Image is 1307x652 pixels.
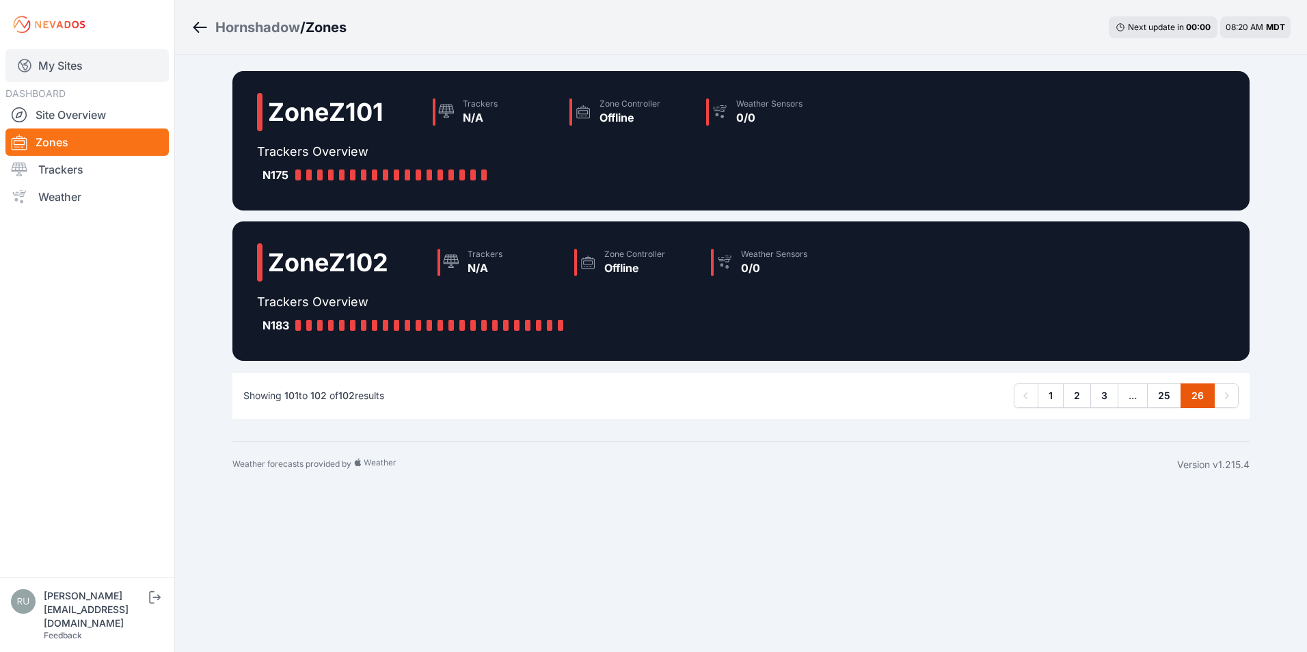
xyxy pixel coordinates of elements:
a: 1 [1038,383,1064,408]
a: Trackers [5,156,169,183]
h2: Zone Z102 [268,249,388,276]
div: Offline [604,260,665,276]
span: 102 [310,390,327,401]
div: Zone Controller [604,249,665,260]
h2: Zone Z101 [268,98,383,126]
div: Weather Sensors [736,98,803,109]
a: Hornshadow [215,18,300,37]
nav: Pagination [1014,383,1239,408]
a: Zones [5,128,169,156]
a: 26 [1181,383,1215,408]
a: Weather Sensors0/0 [705,243,842,282]
div: N183 [262,317,290,334]
div: Version v1.215.4 [1177,458,1250,472]
nav: Breadcrumb [191,10,347,45]
div: Trackers [468,249,502,260]
a: 2 [1063,383,1091,408]
a: Site Overview [5,101,169,128]
div: 0/0 [741,260,807,276]
a: Feedback [44,630,82,640]
span: 101 [284,390,299,401]
span: ... [1118,383,1148,408]
span: 102 [338,390,355,401]
span: Next update in [1128,22,1184,32]
div: Offline [599,109,660,126]
div: N175 [262,167,290,183]
a: TrackersN/A [432,243,569,282]
a: Weather Sensors0/0 [701,93,837,131]
h3: Zones [306,18,347,37]
span: MDT [1266,22,1285,32]
div: 0/0 [736,109,803,126]
h2: Trackers Overview [257,142,837,161]
div: N/A [468,260,502,276]
a: My Sites [5,49,169,82]
div: Weather Sensors [741,249,807,260]
a: TrackersN/A [427,93,564,131]
a: 25 [1147,383,1181,408]
span: / [300,18,306,37]
img: Nevados [11,14,87,36]
p: Showing to of results [243,389,384,403]
div: Trackers [463,98,498,109]
div: Weather forecasts provided by [232,458,1177,472]
div: 00 : 00 [1186,22,1211,33]
div: Zone Controller [599,98,660,109]
span: DASHBOARD [5,87,66,99]
a: 3 [1090,383,1118,408]
h2: Trackers Overview [257,293,842,312]
div: N/A [463,109,498,126]
img: russell@nevados.solar [11,589,36,614]
div: [PERSON_NAME][EMAIL_ADDRESS][DOMAIN_NAME] [44,589,146,630]
span: 08:20 AM [1226,22,1263,32]
a: Weather [5,183,169,210]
